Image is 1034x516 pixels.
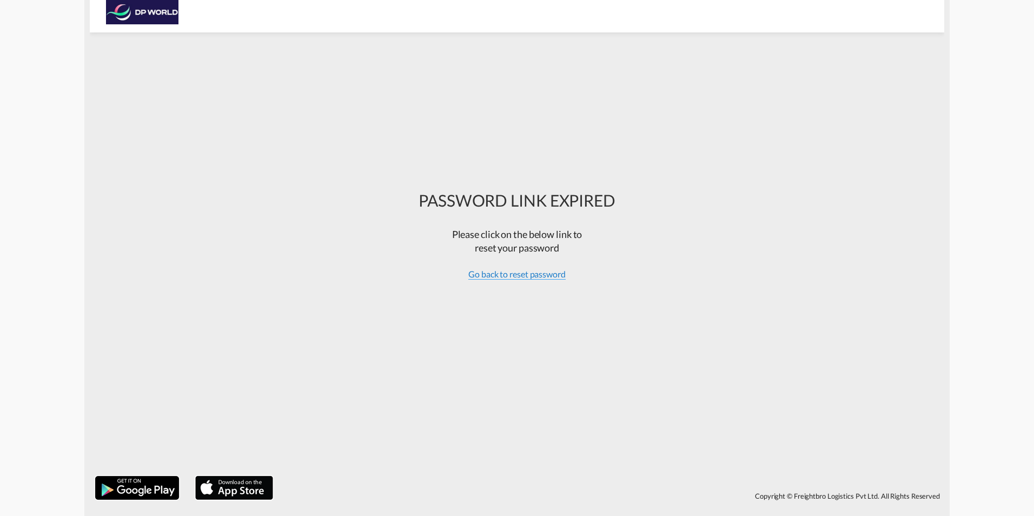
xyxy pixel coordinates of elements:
[475,242,559,254] span: reset your password
[452,228,582,240] span: Please click on the below link to
[279,487,944,505] div: Copyright © Freightbro Logistics Pvt Ltd. All Rights Reserved
[94,475,180,501] img: google.png
[194,475,274,501] img: apple.png
[468,269,566,280] span: Go back to reset password
[419,189,615,211] div: PASSWORD LINK EXPIRED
